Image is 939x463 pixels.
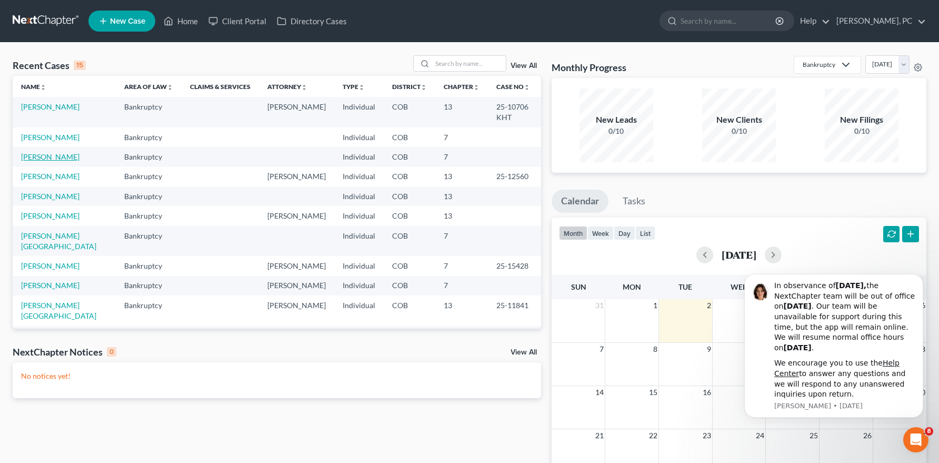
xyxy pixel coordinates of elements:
[334,295,384,326] td: Individual
[594,429,605,442] span: 21
[116,326,182,356] td: Bankruptcy
[182,76,259,97] th: Claims & Services
[384,147,435,166] td: COB
[706,343,712,356] span: 9
[116,186,182,206] td: Bankruptcy
[384,167,435,186] td: COB
[435,127,488,147] td: 7
[580,114,653,126] div: New Leads
[358,84,365,91] i: unfold_more
[116,97,182,127] td: Bankruptcy
[831,12,926,31] a: [PERSON_NAME], PC
[21,261,79,270] a: [PERSON_NAME]
[259,206,334,225] td: [PERSON_NAME]
[706,299,712,312] span: 2
[435,326,488,356] td: 7
[116,226,182,256] td: Bankruptcy
[648,429,658,442] span: 22
[21,371,533,381] p: No notices yet!
[598,343,605,356] span: 7
[435,147,488,166] td: 7
[488,167,541,186] td: 25-12560
[334,326,384,356] td: Individual
[116,127,182,147] td: Bankruptcy
[343,83,365,91] a: Typeunfold_more
[21,102,79,111] a: [PERSON_NAME]
[795,12,830,31] a: Help
[432,56,506,71] input: Search by name...
[435,276,488,295] td: 7
[259,276,334,295] td: [PERSON_NAME]
[384,127,435,147] td: COB
[384,226,435,256] td: COB
[334,97,384,127] td: Individual
[158,12,203,31] a: Home
[21,152,79,161] a: [PERSON_NAME]
[116,206,182,225] td: Bankruptcy
[825,114,898,126] div: New Filings
[384,326,435,356] td: COB
[334,186,384,206] td: Individual
[435,97,488,127] td: 13
[702,114,776,126] div: New Clients
[167,84,173,91] i: unfold_more
[21,231,96,251] a: [PERSON_NAME][GEOGRAPHIC_DATA]
[580,126,653,136] div: 0/10
[267,83,307,91] a: Attorneyunfold_more
[116,147,182,166] td: Bankruptcy
[652,299,658,312] span: 1
[648,386,658,399] span: 15
[301,84,307,91] i: unfold_more
[384,256,435,275] td: COB
[13,346,116,358] div: NextChapter Notices
[392,83,427,91] a: Districtunfold_more
[614,226,635,240] button: day
[488,97,541,127] td: 25-10706 KHT
[524,84,530,91] i: unfold_more
[552,190,608,213] a: Calendar
[702,386,712,399] span: 16
[803,60,835,69] div: Bankruptcy
[825,126,898,136] div: 0/10
[124,83,173,91] a: Area of Lawunfold_more
[681,11,777,31] input: Search by name...
[702,126,776,136] div: 0/10
[21,133,79,142] a: [PERSON_NAME]
[594,386,605,399] span: 14
[334,206,384,225] td: Individual
[559,226,587,240] button: month
[587,226,614,240] button: week
[511,349,537,356] a: View All
[259,295,334,326] td: [PERSON_NAME]
[259,97,334,127] td: [PERSON_NAME]
[116,276,182,295] td: Bankruptcy
[21,172,79,181] a: [PERSON_NAME]
[862,429,873,442] span: 26
[334,276,384,295] td: Individual
[13,59,86,72] div: Recent Cases
[21,301,96,320] a: [PERSON_NAME][GEOGRAPHIC_DATA]
[496,83,530,91] a: Case Nounfold_more
[384,186,435,206] td: COB
[444,83,480,91] a: Chapterunfold_more
[722,249,756,260] h2: [DATE]
[334,226,384,256] td: Individual
[384,276,435,295] td: COB
[384,295,435,326] td: COB
[334,147,384,166] td: Individual
[571,282,586,291] span: Sun
[21,211,79,220] a: [PERSON_NAME]
[203,12,272,31] a: Client Portal
[435,226,488,256] td: 7
[652,343,658,356] span: 8
[635,226,655,240] button: list
[21,281,79,290] a: [PERSON_NAME]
